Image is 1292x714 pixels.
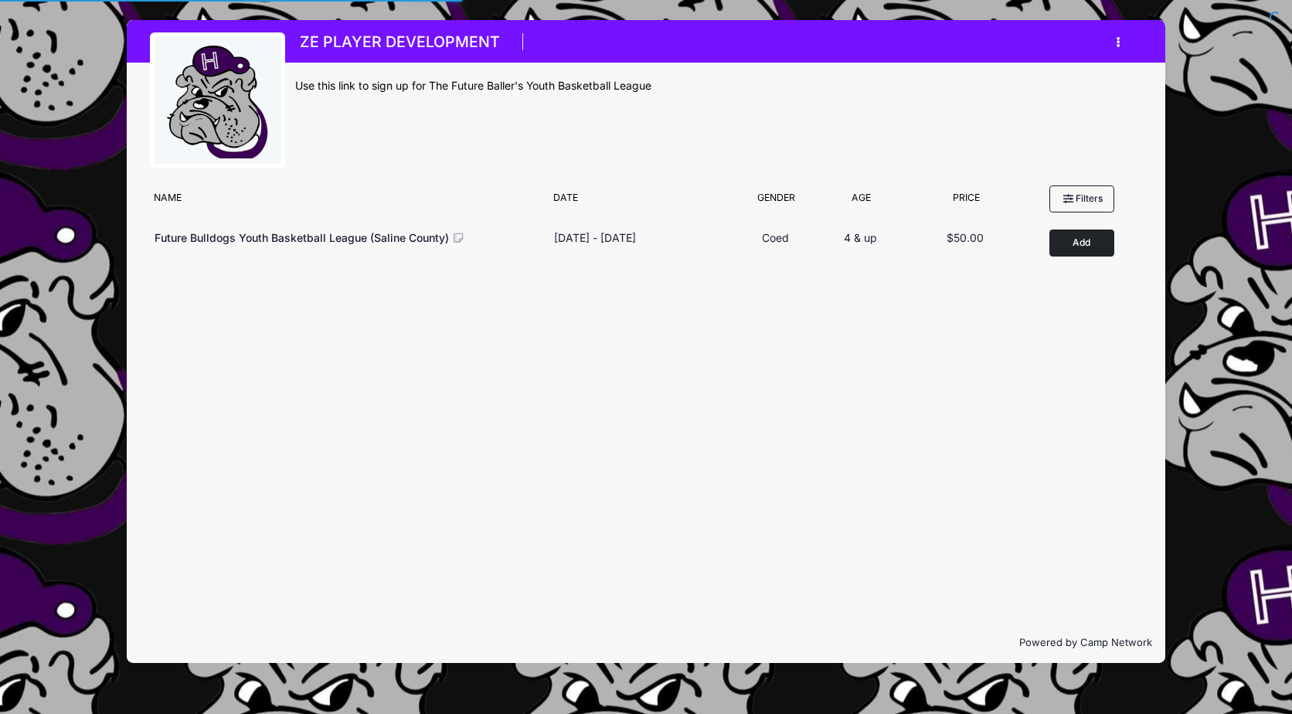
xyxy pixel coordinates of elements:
[1049,185,1114,212] button: Filters
[546,191,736,212] div: Date
[140,635,1153,651] p: Powered by Camp Network
[295,78,1143,94] div: Use this link to sign up for The Future Baller's Youth Basketball League
[816,191,906,212] div: Age
[146,191,546,212] div: Name
[155,231,449,244] span: Future Bulldogs Youth Basketball League (Saline County)
[159,42,275,158] img: logo
[1049,229,1114,257] button: Add
[736,191,816,212] div: Gender
[947,231,984,244] span: $50.00
[295,29,505,56] h1: ZE PLAYER DEVELOPMENT
[906,191,1025,212] div: Price
[762,231,789,244] span: Coed
[844,231,877,244] span: 4 & up
[554,229,636,246] div: [DATE] - [DATE]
